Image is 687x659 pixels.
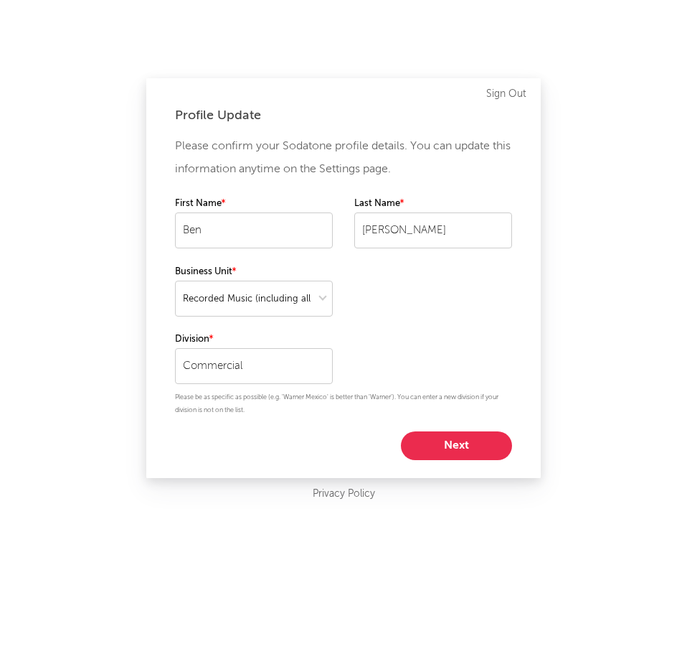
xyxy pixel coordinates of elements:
p: Please be as specific as possible (e.g. 'Warner Mexico' is better than 'Warner'). You can enter a... [175,391,512,417]
div: Profile Update [175,107,512,124]
input: Your last name [354,212,512,248]
button: Next [401,431,512,460]
p: Please confirm your Sodatone profile details. You can update this information anytime on the Sett... [175,135,512,181]
a: Sign Out [486,85,526,103]
label: Division [175,331,333,348]
label: Business Unit [175,263,333,281]
input: Your first name [175,212,333,248]
label: First Name [175,195,333,212]
label: Last Name [354,195,512,212]
a: Privacy Policy [313,485,375,503]
input: Your division [175,348,333,384]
